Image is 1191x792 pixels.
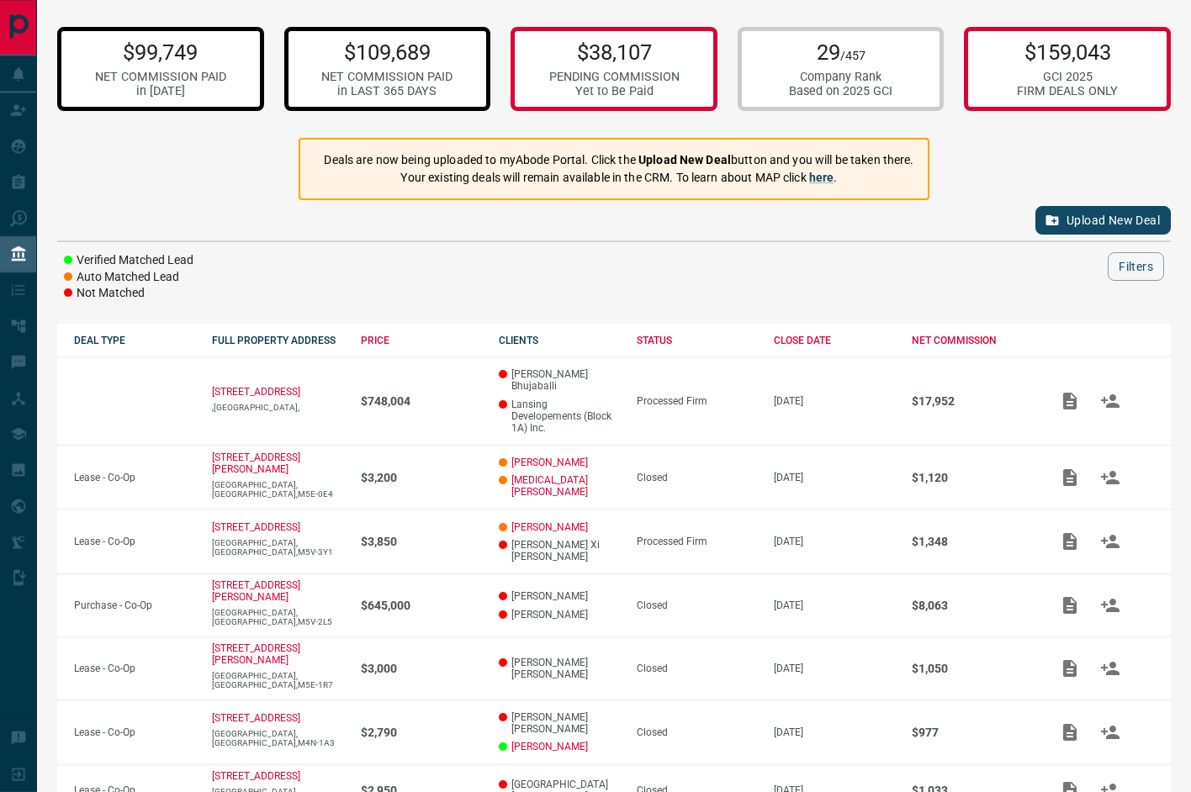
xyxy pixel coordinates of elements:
[1090,599,1130,610] span: Match Clients
[212,642,300,666] a: [STREET_ADDRESS][PERSON_NAME]
[324,169,913,187] p: Your existing deals will remain available in the CRM. To learn about MAP click .
[499,368,620,392] p: [PERSON_NAME] Bhujaballi
[549,40,680,65] p: $38,107
[212,403,344,412] p: ,[GEOGRAPHIC_DATA],
[1108,252,1164,281] button: Filters
[74,599,195,611] p: Purchase - Co-Op
[212,608,344,626] p: [GEOGRAPHIC_DATA],[GEOGRAPHIC_DATA],M5V-2L5
[74,726,195,738] p: Lease - Co-Op
[499,335,620,346] div: CLIENTS
[912,471,1033,484] p: $1,120
[64,285,193,302] li: Not Matched
[1017,40,1118,65] p: $159,043
[95,70,226,84] div: NET COMMISSION PAID
[1017,70,1118,84] div: GCI 2025
[212,538,344,557] p: [GEOGRAPHIC_DATA],[GEOGRAPHIC_DATA],M5V-3Y1
[549,70,680,84] div: PENDING COMMISSION
[95,40,226,65] p: $99,749
[774,726,895,738] p: [DATE]
[212,521,300,533] a: [STREET_ADDRESS]
[212,386,300,398] a: [STREET_ADDRESS]
[1090,471,1130,483] span: Match Clients
[774,663,895,674] p: [DATE]
[1050,599,1090,610] span: Add / View Documents
[361,335,482,346] div: PRICE
[321,70,453,84] div: NET COMMISSION PAID
[637,599,758,611] div: Closed
[64,269,193,286] li: Auto Matched Lead
[212,712,300,724] a: [STREET_ADDRESS]
[637,726,758,738] div: Closed
[774,335,895,346] div: CLOSE DATE
[499,590,620,602] p: [PERSON_NAME]
[499,609,620,620] p: [PERSON_NAME]
[1050,535,1090,546] span: Add / View Documents
[1090,662,1130,673] span: Match Clients
[212,671,344,689] p: [GEOGRAPHIC_DATA],[GEOGRAPHIC_DATA],M5E-1R7
[74,472,195,483] p: Lease - Co-Op
[361,662,482,675] p: $3,000
[511,741,588,752] a: [PERSON_NAME]
[1050,726,1090,737] span: Add / View Documents
[637,395,758,407] div: Processed Firm
[1050,394,1090,406] span: Add / View Documents
[361,726,482,739] p: $2,790
[912,726,1033,739] p: $977
[789,40,892,65] p: 29
[361,471,482,484] p: $3,200
[74,663,195,674] p: Lease - Co-Op
[912,535,1033,548] p: $1,348
[637,335,758,346] div: STATUS
[1050,662,1090,673] span: Add / View Documents
[212,770,300,782] a: [STREET_ADDRESS]
[321,84,453,98] div: in LAST 365 DAYS
[499,539,620,562] p: [PERSON_NAME] Xi [PERSON_NAME]
[74,536,195,547] p: Lease - Co-Op
[1017,84,1118,98] div: FIRM DEALS ONLY
[774,395,895,407] p: [DATE]
[774,536,895,547] p: [DATE]
[809,171,834,184] a: here
[1035,206,1171,235] button: Upload New Deal
[1050,471,1090,483] span: Add / View Documents
[212,729,344,747] p: [GEOGRAPHIC_DATA],[GEOGRAPHIC_DATA],M4N-1A3
[511,457,588,468] a: [PERSON_NAME]
[499,399,620,434] p: Lansing Developements (Block 1A) Inc.
[361,535,482,548] p: $3,850
[361,599,482,612] p: $645,000
[321,40,453,65] p: $109,689
[511,521,588,533] a: [PERSON_NAME]
[74,335,195,346] div: DEAL TYPE
[361,394,482,408] p: $748,004
[637,536,758,547] div: Processed Firm
[212,579,300,603] p: [STREET_ADDRESS][PERSON_NAME]
[638,153,731,166] strong: Upload New Deal
[1090,535,1130,546] span: Match Clients
[912,335,1033,346] div: NET COMMISSION
[499,711,620,735] p: [PERSON_NAME] [PERSON_NAME]
[212,451,300,475] a: [STREET_ADDRESS][PERSON_NAME]
[637,663,758,674] div: Closed
[774,472,895,483] p: [DATE]
[499,657,620,680] p: [PERSON_NAME] [PERSON_NAME]
[789,84,892,98] div: Based on 2025 GCI
[912,599,1033,612] p: $8,063
[912,394,1033,408] p: $17,952
[64,252,193,269] li: Verified Matched Lead
[840,49,865,63] span: /457
[212,335,344,346] div: FULL PROPERTY ADDRESS
[511,474,620,498] a: [MEDICAL_DATA][PERSON_NAME]
[1090,394,1130,406] span: Match Clients
[549,84,680,98] div: Yet to Be Paid
[1090,726,1130,737] span: Match Clients
[324,151,913,169] p: Deals are now being uploaded to myAbode Portal. Click the button and you will be taken there.
[212,480,344,499] p: [GEOGRAPHIC_DATA],[GEOGRAPHIC_DATA],M5E-0E4
[637,472,758,483] div: Closed
[912,662,1033,675] p: $1,050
